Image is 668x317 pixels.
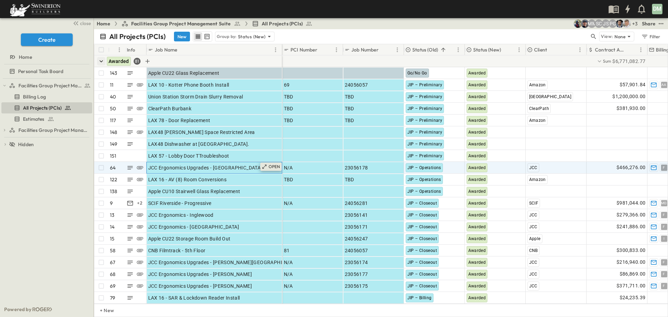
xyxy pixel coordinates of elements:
[622,19,631,28] img: Aaron Anderson (aaron.anderson@swinerton.com)
[393,46,401,54] button: Menu
[468,284,486,288] span: Awarded
[617,223,645,231] span: $241,886.00
[23,93,46,100] span: Billing Log
[110,81,113,88] p: 11
[617,211,645,219] span: $279,366.00
[407,248,437,253] span: JIP – Closeout
[534,46,547,53] p: Client
[407,118,443,123] span: JIP – Preliminary
[515,46,523,54] button: Menu
[252,20,312,27] a: All Projects (PCIs)
[238,33,266,40] p: Status (New)
[473,46,501,53] p: Status (New)
[651,3,663,15] button: DM
[148,176,227,183] span: LAX 16 - AV (8) Room Conversions
[345,93,354,100] span: TBD
[269,164,280,169] p: OPEN
[271,46,280,54] button: Menu
[468,106,486,111] span: Awarded
[178,46,186,54] button: Sort
[284,247,290,254] span: 81
[468,260,486,265] span: Awarded
[407,165,441,170] span: JIP – Operations
[8,2,62,16] img: 6c363589ada0b36f064d841b69d3a419a338230e66bb0a533688fa5cc3e9e735.png
[110,283,116,290] p: 69
[148,271,252,278] span: JCC Ergonomics Upgrades - [PERSON_NAME]
[614,33,626,40] p: None
[194,32,202,41] button: row view
[529,248,538,253] span: CNB
[439,46,447,54] button: Sort
[529,106,549,111] span: ClearPath
[110,247,116,254] p: 58
[110,141,118,148] p: 149
[468,142,486,146] span: Awarded
[345,212,368,219] span: 23056141
[110,164,116,171] p: 64
[407,82,443,87] span: JIP – Preliminary
[217,33,237,40] p: Group by:
[284,271,293,278] span: N/A
[595,19,603,28] div: Sebastian Canal (sebastian.canal@swinerton.com)
[345,81,368,88] span: 24056057
[148,164,262,171] span: JCC Ergonomics Upgrades - [GEOGRAPHIC_DATA]
[110,117,116,124] p: 117
[529,94,572,99] span: [GEOGRAPHIC_DATA]
[284,105,293,112] span: TBD
[345,235,368,242] span: 24056247
[345,117,354,124] span: TBD
[148,235,231,242] span: Apple CU22 Storage Room Build Out
[1,66,91,76] a: Personal Task Board
[407,201,437,206] span: JIP – Closeout
[642,20,655,27] div: Share
[601,33,613,40] p: View:
[468,224,486,229] span: Awarded
[148,212,214,219] span: JCC Ergonomics - Inglewood
[612,93,645,101] span: $1,200,000.00
[529,224,538,229] span: JCC
[110,271,116,278] p: 68
[110,93,116,100] p: 40
[595,46,628,53] p: Contract Amount
[345,259,368,266] span: 23056174
[345,283,368,290] span: 23056175
[602,19,610,28] div: Juan Sanchez (juan.sanchez@swinerton.com)
[143,57,152,65] button: Add Row in Group
[529,236,541,241] span: Apple
[529,165,538,170] span: JCC
[529,213,538,217] span: JCC
[468,236,486,241] span: Awarded
[468,201,486,206] span: Awarded
[1,66,92,77] div: Personal Task Boardtest
[468,153,486,158] span: Awarded
[110,176,118,183] p: 122
[529,284,538,288] span: JCC
[620,294,646,302] span: $24,235.39
[468,272,486,277] span: Awarded
[1,113,92,125] div: Estimatestest
[468,165,486,170] span: Awarded
[19,54,32,61] span: Home
[148,223,239,230] span: JCC Ergonomics - [GEOGRAPHIC_DATA]
[284,200,293,207] span: N/A
[136,199,144,207] div: + 2
[23,104,62,111] span: All Projects (PCIs)
[548,46,556,54] button: Sort
[529,272,538,277] span: JCC
[18,68,63,75] span: Personal Task Board
[110,212,114,219] p: 13
[407,94,443,99] span: JIP – Preliminary
[632,20,639,27] p: + 3
[9,125,91,135] a: Facilities Group Project Management Suite (Copy)
[319,46,326,54] button: Sort
[407,142,443,146] span: JIP – Preliminary
[345,271,368,278] span: 23056177
[97,20,110,27] a: Home
[284,81,290,88] span: 69
[529,260,538,265] span: JCC
[115,46,124,54] button: Menu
